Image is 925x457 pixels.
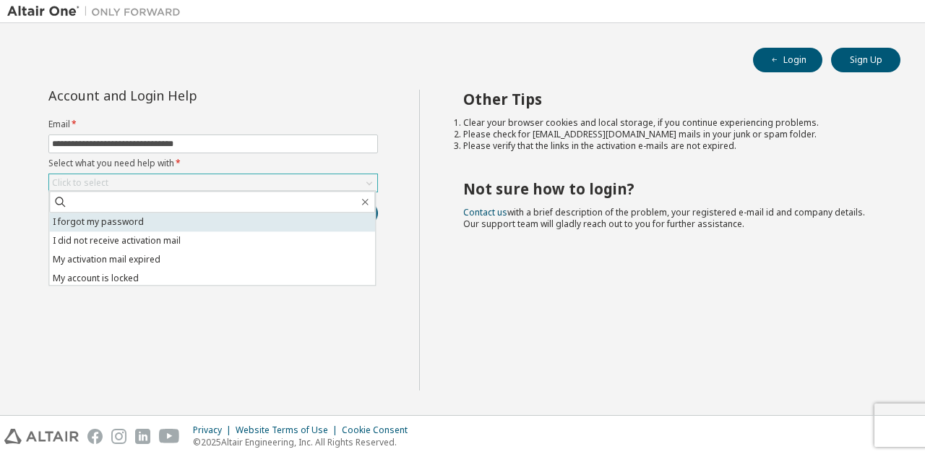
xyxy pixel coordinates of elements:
[753,48,822,72] button: Login
[159,429,180,444] img: youtube.svg
[463,129,875,140] li: Please check for [EMAIL_ADDRESS][DOMAIN_NAME] mails in your junk or spam folder.
[193,436,416,448] p: © 2025 Altair Engineering, Inc. All Rights Reserved.
[48,90,312,101] div: Account and Login Help
[4,429,79,444] img: altair_logo.svg
[49,213,375,231] li: I forgot my password
[48,119,378,130] label: Email
[52,177,108,189] div: Click to select
[463,140,875,152] li: Please verify that the links in the activation e-mails are not expired.
[236,424,342,436] div: Website Terms of Use
[342,424,416,436] div: Cookie Consent
[87,429,103,444] img: facebook.svg
[463,90,875,108] h2: Other Tips
[49,174,377,192] div: Click to select
[193,424,236,436] div: Privacy
[463,117,875,129] li: Clear your browser cookies and local storage, if you continue experiencing problems.
[48,158,378,169] label: Select what you need help with
[463,179,875,198] h2: Not sure how to login?
[7,4,188,19] img: Altair One
[831,48,900,72] button: Sign Up
[111,429,126,444] img: instagram.svg
[135,429,150,444] img: linkedin.svg
[463,206,507,218] a: Contact us
[463,206,865,230] span: with a brief description of the problem, your registered e-mail id and company details. Our suppo...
